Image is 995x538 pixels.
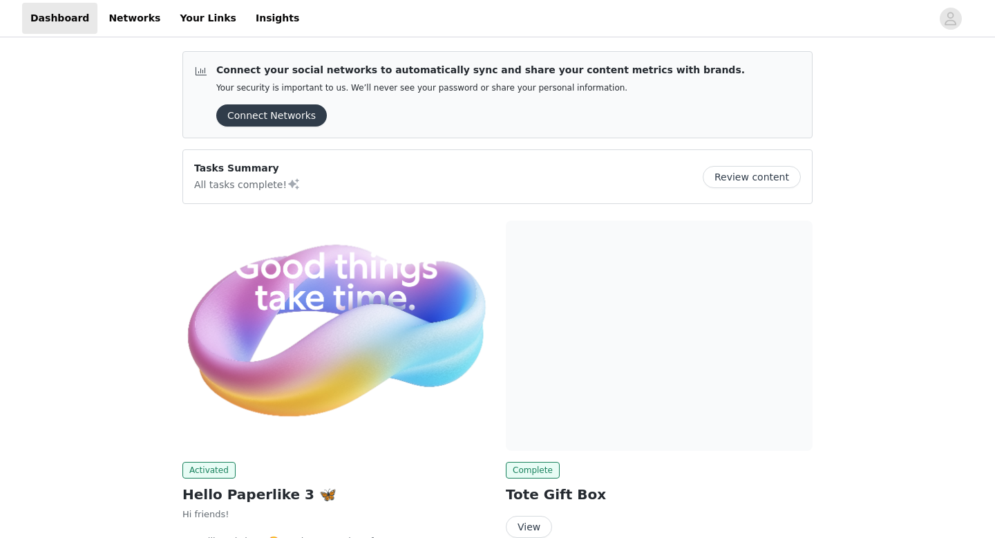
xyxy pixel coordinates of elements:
[182,221,489,451] img: Paperlike
[506,462,560,479] span: Complete
[247,3,307,34] a: Insights
[194,161,301,176] p: Tasks Summary
[22,3,97,34] a: Dashboard
[194,176,301,192] p: All tasks complete!
[182,508,489,521] p: Hi friends!
[703,166,801,188] button: Review content
[944,8,957,30] div: avatar
[182,462,236,479] span: Activated
[100,3,169,34] a: Networks
[171,3,245,34] a: Your Links
[506,484,813,505] h2: Tote Gift Box
[506,522,552,532] a: View
[216,83,745,93] p: Your security is important to us. We’ll never see your password or share your personal information.
[506,221,813,451] img: Paperlike
[182,484,489,505] h2: Hello Paperlike 3 🦋
[506,516,552,538] button: View
[216,63,745,77] p: Connect your social networks to automatically sync and share your content metrics with brands.
[216,104,327,127] button: Connect Networks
